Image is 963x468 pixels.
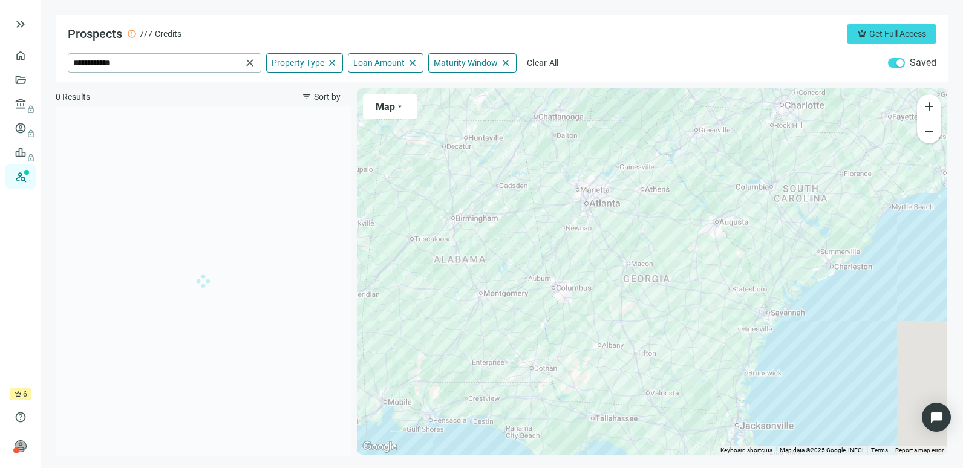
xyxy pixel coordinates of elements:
[155,28,181,40] span: Credits
[407,57,418,68] span: close
[395,102,405,111] span: arrow_drop_down
[780,447,864,453] span: Map data ©2025 Google, INEGI
[68,27,122,41] span: Prospects
[15,411,27,423] span: help
[360,439,400,455] img: Google
[56,91,90,103] span: 0 Results
[922,124,936,138] span: remove
[360,439,400,455] a: Open this area in Google Maps (opens a new window)
[869,29,926,39] span: Get Full Access
[302,92,312,102] span: filter_list
[895,447,944,453] a: Report a map error
[720,446,772,455] button: Keyboard shortcuts
[871,447,888,453] a: Terms (opens in new tab)
[15,440,27,452] span: person
[922,403,951,432] div: Open Intercom Messenger
[910,57,936,69] label: Saved
[13,17,28,31] button: keyboard_double_arrow_right
[23,388,27,400] span: 6
[292,87,351,106] button: filter_listSort by
[376,101,395,112] span: Map
[500,57,511,68] span: close
[272,57,324,68] span: Property Type
[327,57,338,68] span: close
[127,29,137,39] span: error
[139,28,152,40] span: 7/7
[857,29,867,39] span: crown
[527,58,559,68] span: Clear All
[521,53,564,73] button: Clear All
[15,391,22,398] span: crown
[434,57,498,68] span: Maturity Window
[847,24,936,44] button: crownGet Full Access
[244,57,256,69] span: close
[314,92,341,102] span: Sort by
[353,57,405,68] span: Loan Amount
[363,94,417,119] button: Maparrow_drop_down
[922,99,936,114] span: add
